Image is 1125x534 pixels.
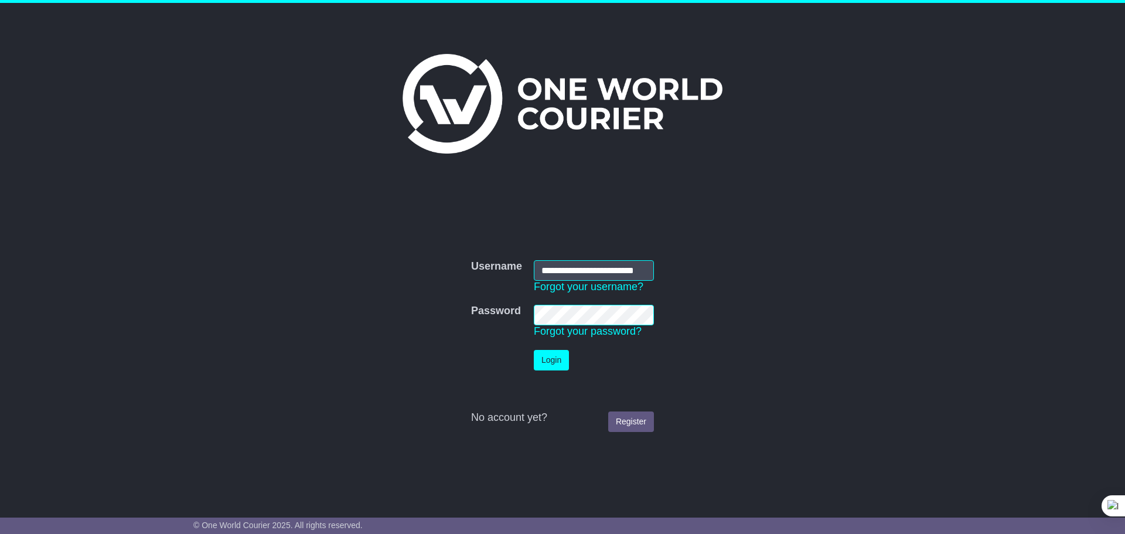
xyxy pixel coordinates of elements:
a: Forgot your password? [534,325,642,337]
span: © One World Courier 2025. All rights reserved. [193,521,363,530]
label: Password [471,305,521,318]
a: Forgot your username? [534,281,643,292]
div: No account yet? [471,411,654,424]
img: One World [403,54,722,154]
a: Register [608,411,654,432]
label: Username [471,260,522,273]
button: Login [534,350,569,370]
